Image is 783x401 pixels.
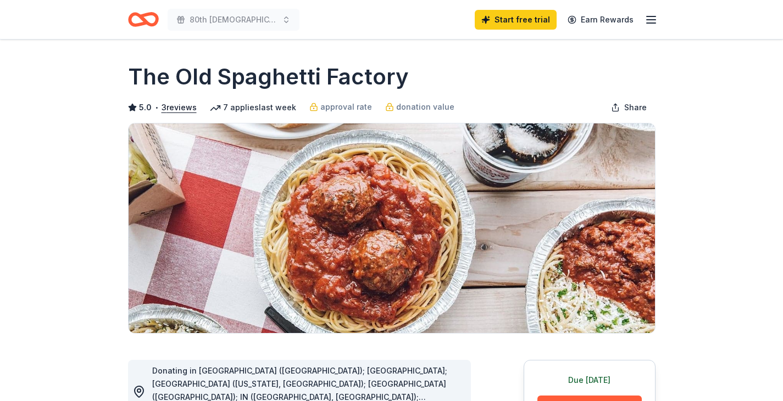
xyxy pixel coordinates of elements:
[475,10,557,30] a: Start free trial
[602,97,656,118] button: Share
[162,101,197,114] button: 3reviews
[309,100,372,114] a: approval rate
[154,103,158,112] span: •
[320,100,372,114] span: approval rate
[129,123,655,333] img: Image for The Old Spaghetti Factory
[139,101,152,114] span: 5.0
[561,10,640,30] a: Earn Rewards
[210,101,296,114] div: 7 applies last week
[537,374,642,387] div: Due [DATE]
[190,13,277,26] span: 80th [DEMOGRAPHIC_DATA] Anniversary
[385,100,454,114] a: donation value
[128,61,409,92] h1: The Old Spaghetti Factory
[128,7,159,32] a: Home
[168,9,299,31] button: 80th [DEMOGRAPHIC_DATA] Anniversary
[396,100,454,114] span: donation value
[624,101,647,114] span: Share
